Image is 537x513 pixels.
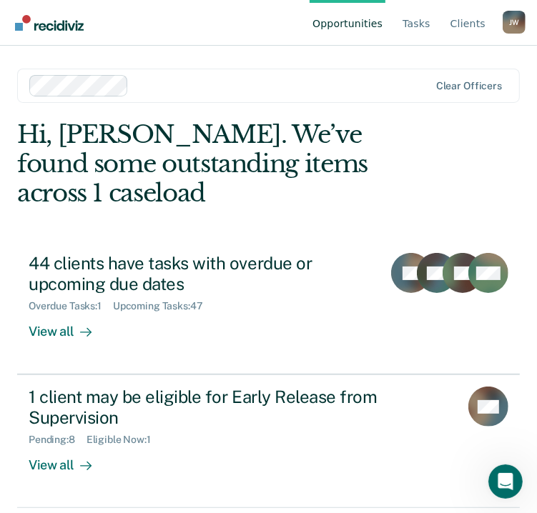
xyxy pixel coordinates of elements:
div: J W [503,11,526,34]
a: 44 clients have tasks with overdue or upcoming due datesOverdue Tasks:1Upcoming Tasks:47View all [17,241,520,374]
button: Profile dropdown button [503,11,526,34]
a: 1 client may be eligible for Early Release from SupervisionPending:8Eligible Now:1View all [17,374,520,508]
div: View all [29,446,109,474]
div: View all [29,312,109,340]
img: Recidiviz [15,15,84,31]
div: Overdue Tasks : 1 [29,300,113,312]
div: Clear officers [436,80,502,92]
div: Upcoming Tasks : 47 [113,300,215,312]
div: Pending : 8 [29,434,87,446]
div: Hi, [PERSON_NAME]. We’ve found some outstanding items across 1 caseload [17,120,419,207]
div: 1 client may be eligible for Early Release from Supervision [29,387,448,428]
div: 44 clients have tasks with overdue or upcoming due dates [29,253,371,294]
iframe: Intercom live chat [488,464,523,499]
div: Eligible Now : 1 [87,434,162,446]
